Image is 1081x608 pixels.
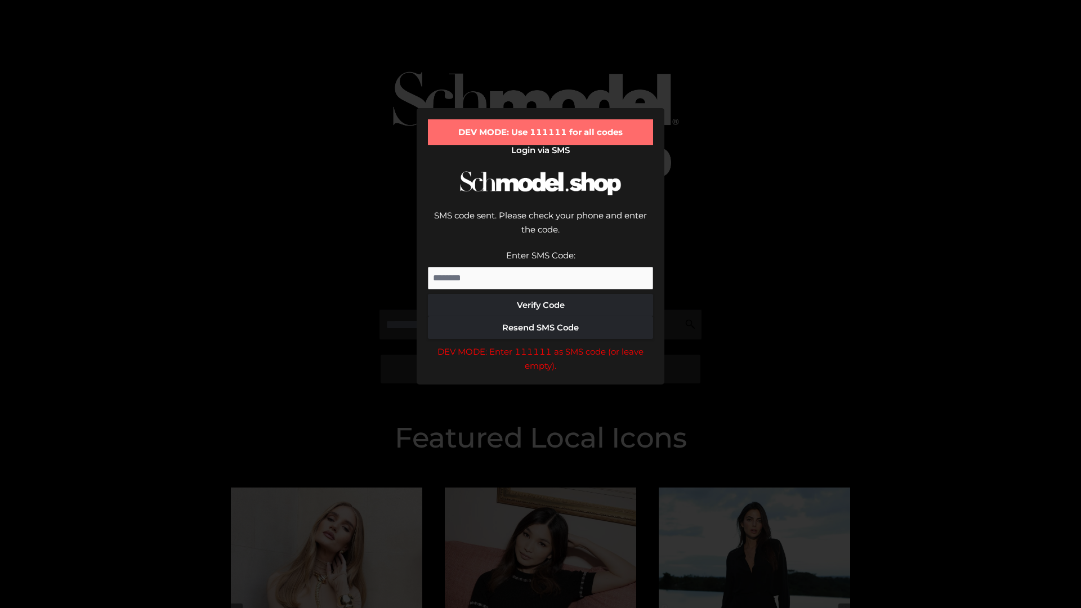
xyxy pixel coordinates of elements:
[428,294,653,316] button: Verify Code
[456,161,625,205] img: Schmodel Logo
[428,316,653,339] button: Resend SMS Code
[506,250,575,261] label: Enter SMS Code:
[428,345,653,373] div: DEV MODE: Enter 111111 as SMS code (or leave empty).
[428,145,653,155] h2: Login via SMS
[428,208,653,248] div: SMS code sent. Please check your phone and enter the code.
[428,119,653,145] div: DEV MODE: Use 111111 for all codes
